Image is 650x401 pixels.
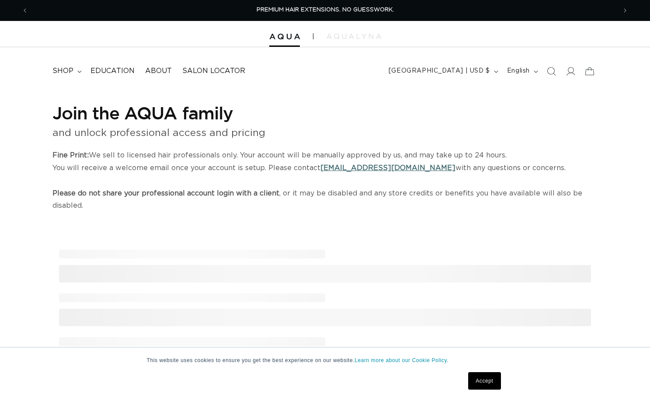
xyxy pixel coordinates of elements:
button: [GEOGRAPHIC_DATA] | USD $ [383,63,502,80]
a: Accept [468,372,501,390]
h1: Join the AQUA family [52,101,598,124]
p: This website uses cookies to ensure you get the best experience on our website. [147,356,504,364]
img: Aqua Hair Extensions [269,34,300,40]
a: Salon Locator [177,61,250,81]
span: Salon Locator [182,66,245,76]
span: Education [90,66,135,76]
button: English [502,63,542,80]
summary: Search [542,62,561,81]
summary: shop [47,61,85,81]
img: aqualyna.com [327,34,381,39]
span: shop [52,66,73,76]
span: English [507,66,530,76]
button: Previous announcement [15,2,35,19]
strong: Please do not share your professional account login with a client [52,190,279,197]
p: We sell to licensed hair professionals only. Your account will be manually approved by us, and ma... [52,149,598,212]
a: About [140,61,177,81]
a: Education [85,61,140,81]
strong: Fine Print: [52,152,89,159]
a: [EMAIL_ADDRESS][DOMAIN_NAME] [320,164,455,171]
span: About [145,66,172,76]
a: Learn more about our Cookie Policy. [355,357,448,363]
span: [GEOGRAPHIC_DATA] | USD $ [389,66,490,76]
span: PREMIUM HAIR EXTENSIONS. NO GUESSWORK. [257,7,394,13]
button: Next announcement [615,2,635,19]
p: and unlock professional access and pricing [52,124,598,142]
